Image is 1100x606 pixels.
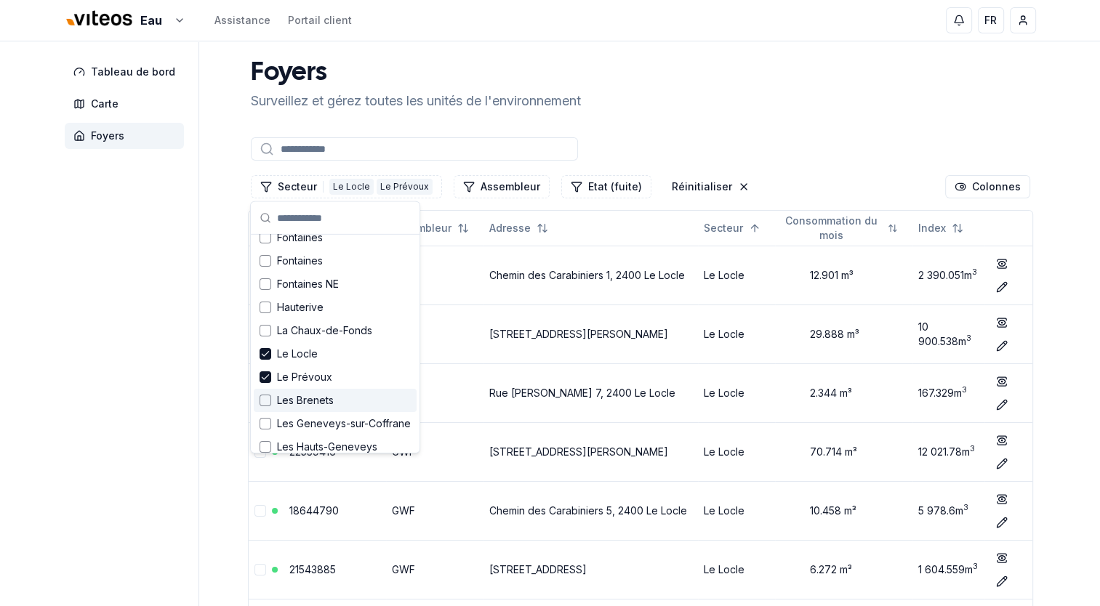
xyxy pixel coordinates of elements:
[489,504,687,517] a: Chemin des Carabiniers 5, 2400 Le Locle
[277,230,323,245] span: Fontaines
[277,277,339,291] span: Fontaines NE
[966,334,971,343] sup: 3
[698,304,775,363] td: Le Locle
[781,214,882,243] span: Consommation du mois
[65,91,190,117] a: Carte
[383,217,478,240] button: Not sorted. Click to sort ascending.
[489,445,668,458] a: [STREET_ADDRESS][PERSON_NAME]
[695,217,769,240] button: Sorted ascending. Click to sort descending.
[214,13,270,28] a: Assistance
[781,327,907,342] div: 29.888 m³
[277,347,318,361] span: Le Locle
[910,217,972,240] button: Not sorted. Click to sort ascending.
[698,481,775,540] td: Le Locle
[781,562,907,577] div: 6.272 m³
[65,1,135,36] img: Viteos - Eau Logo
[277,254,323,268] span: Fontaines
[329,179,374,195] div: Le Locle
[65,5,185,36] button: Eau
[781,504,907,518] div: 10.458 m³
[918,221,946,235] span: Index
[698,246,775,304] td: Le Locle
[277,393,334,408] span: Les Brenets
[962,385,967,395] sup: 3
[65,59,190,85] a: Tableau de bord
[392,221,451,235] span: Assembleur
[781,445,907,459] div: 70.714 m³
[781,268,907,283] div: 12.901 m³
[918,562,979,577] div: 1 604.559 m
[489,563,587,575] a: [STREET_ADDRESS]
[289,504,339,517] a: 18644790
[704,221,743,235] span: Secteur
[663,175,758,198] button: Réinitialiser les filtres
[277,416,411,431] span: Les Geneveys-sur-Coffrane
[698,363,775,422] td: Le Locle
[489,387,675,399] a: Rue [PERSON_NAME] 7, 2400 Le Locle
[698,540,775,599] td: Le Locle
[973,562,978,571] sup: 3
[254,505,266,517] button: Sélectionner la ligne
[963,503,968,512] sup: 3
[277,300,324,315] span: Hauterive
[91,97,119,111] span: Carte
[386,363,483,422] td: GWF
[386,304,483,363] td: GWF
[277,370,332,384] span: Le Prévoux
[289,445,336,458] a: 22539416
[386,422,483,481] td: GWF
[970,444,975,453] sup: 3
[978,7,1004,33] button: FR
[698,422,775,481] td: Le Locle
[288,13,352,28] a: Portail client
[918,386,979,400] div: 167.329 m
[65,123,190,149] a: Foyers
[561,175,651,198] button: Filtrer les lignes
[254,564,266,575] button: Sélectionner la ligne
[489,221,531,235] span: Adresse
[918,445,979,459] div: 12 021.78 m
[377,179,433,195] div: Le Prévoux
[251,175,442,198] button: Filtrer les lignes
[945,175,1030,198] button: Cocher les colonnes
[386,246,483,304] td: GWF
[918,504,979,518] div: 5 978.6 m
[481,217,557,240] button: Not sorted. Click to sort ascending.
[918,320,979,349] div: 10 900.538 m
[251,91,581,111] p: Surveillez et gérez toutes les unités de l'environnement
[91,65,175,79] span: Tableau de bord
[91,129,124,143] span: Foyers
[489,269,685,281] a: Chemin des Carabiniers 1, 2400 Le Locle
[277,323,372,338] span: La Chaux-de-Fonds
[386,481,483,540] td: GWF
[984,13,997,28] span: FR
[489,328,668,340] a: [STREET_ADDRESS][PERSON_NAME]
[289,563,336,575] a: 21543885
[140,12,162,29] span: Eau
[781,386,907,400] div: 2.344 m³
[772,217,907,240] button: Not sorted. Click to sort ascending.
[918,268,979,283] div: 2 390.051 m
[386,540,483,599] td: GWF
[972,267,977,277] sup: 3
[454,175,550,198] button: Filtrer les lignes
[251,59,581,88] h1: Foyers
[277,440,377,454] span: Les Hauts-Geneveys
